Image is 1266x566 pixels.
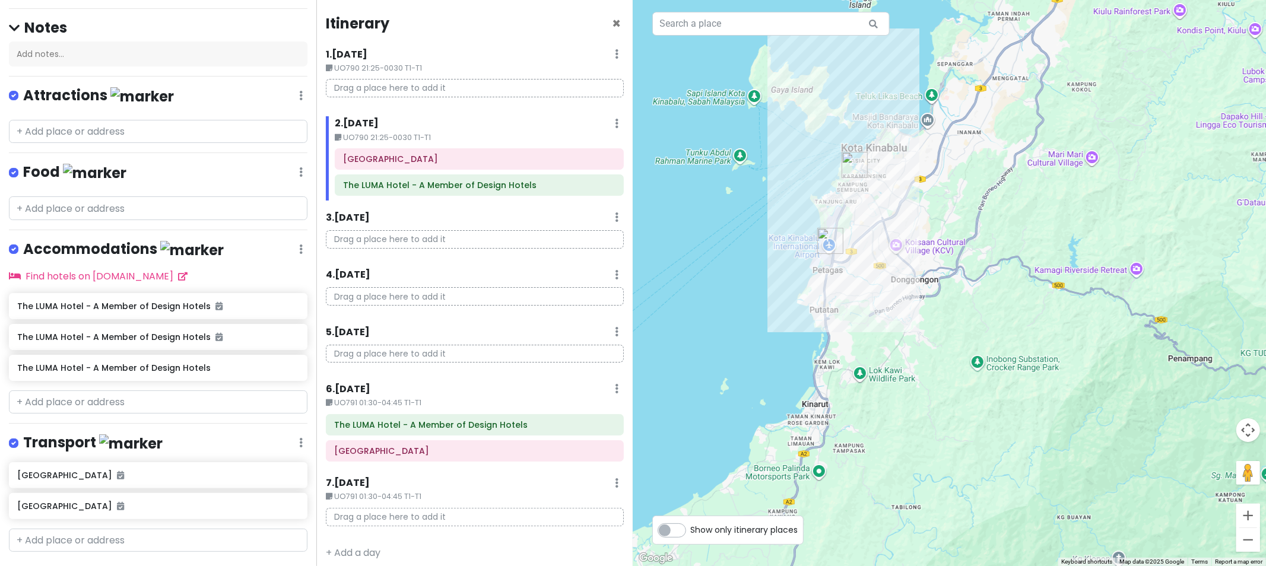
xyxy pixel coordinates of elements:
h6: 6 . [DATE] [326,383,370,396]
img: Google [636,551,675,566]
p: Drag a place here to add it [326,287,623,306]
div: Add notes... [9,42,307,66]
h4: Attractions [23,86,174,106]
i: Added to itinerary [117,471,124,479]
a: Report a map error [1215,558,1262,565]
h4: Accommodations [23,240,224,259]
small: UO791 01:30-04:45 T1-T1 [326,397,623,409]
i: Added to itinerary [117,502,124,510]
p: Drag a place here to add it [326,79,623,97]
img: marker [110,87,174,106]
a: Terms (opens in new tab) [1191,558,1208,565]
button: Drag Pegman onto the map to open Street View [1236,461,1260,485]
a: Find hotels on [DOMAIN_NAME] [9,269,188,283]
button: Zoom in [1236,504,1260,527]
h6: [GEOGRAPHIC_DATA] [17,470,299,481]
button: Map camera controls [1236,418,1260,442]
button: Keyboard shortcuts [1061,558,1112,566]
img: marker [63,164,126,182]
img: marker [99,434,163,453]
button: Close [613,17,621,31]
h6: 5 . [DATE] [326,326,370,339]
small: UO790 21:25-0030 T1-T1 [335,132,623,144]
h6: 7 . [DATE] [326,477,370,489]
input: Search a place [652,12,890,36]
h6: The LUMA Hotel - A Member of Design Hotels [17,332,299,342]
h4: Notes [9,18,307,37]
input: + Add place or address [9,390,307,414]
h6: The LUMA Hotel - A Member of Design Hotels [334,419,615,430]
input: + Add place or address [9,529,307,552]
h6: The LUMA Hotel - A Member of Design Hotels [17,363,299,373]
h6: [GEOGRAPHIC_DATA] [17,501,299,511]
input: + Add place or address [9,120,307,144]
p: Drag a place here to add it [326,345,623,363]
a: Open this area in Google Maps (opens a new window) [636,551,675,566]
small: UO790 21:25-0030 T1-T1 [326,62,623,74]
a: + Add a day [326,546,380,559]
button: Zoom out [1236,528,1260,552]
h6: 4 . [DATE] [326,269,370,281]
span: Show only itinerary places [691,523,798,536]
h6: 1 . [DATE] [326,49,367,61]
i: Added to itinerary [215,333,223,341]
small: UO791 01:30-04:45 T1-T1 [326,491,623,503]
i: Added to itinerary [215,302,223,310]
h6: Kota Kinabalu International Airport [343,154,615,164]
h4: Transport [23,433,163,453]
div: The LUMA Hotel - A Member of Design Hotels [842,152,868,178]
h4: Itinerary [326,14,389,33]
h4: Food [23,163,126,182]
p: Drag a place here to add it [326,508,623,526]
h6: The LUMA Hotel - A Member of Design Hotels [17,301,299,311]
span: Map data ©2025 Google [1119,558,1184,565]
p: Drag a place here to add it [326,230,623,249]
span: Close itinerary [613,14,621,33]
img: marker [160,241,224,259]
h6: 2 . [DATE] [335,117,379,130]
h6: The LUMA Hotel - A Member of Design Hotels [343,180,615,190]
h6: 3 . [DATE] [326,212,370,224]
input: + Add place or address [9,196,307,220]
h6: Kota Kinabalu International Airport [334,446,615,456]
div: Kota Kinabalu International Airport [817,228,843,254]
